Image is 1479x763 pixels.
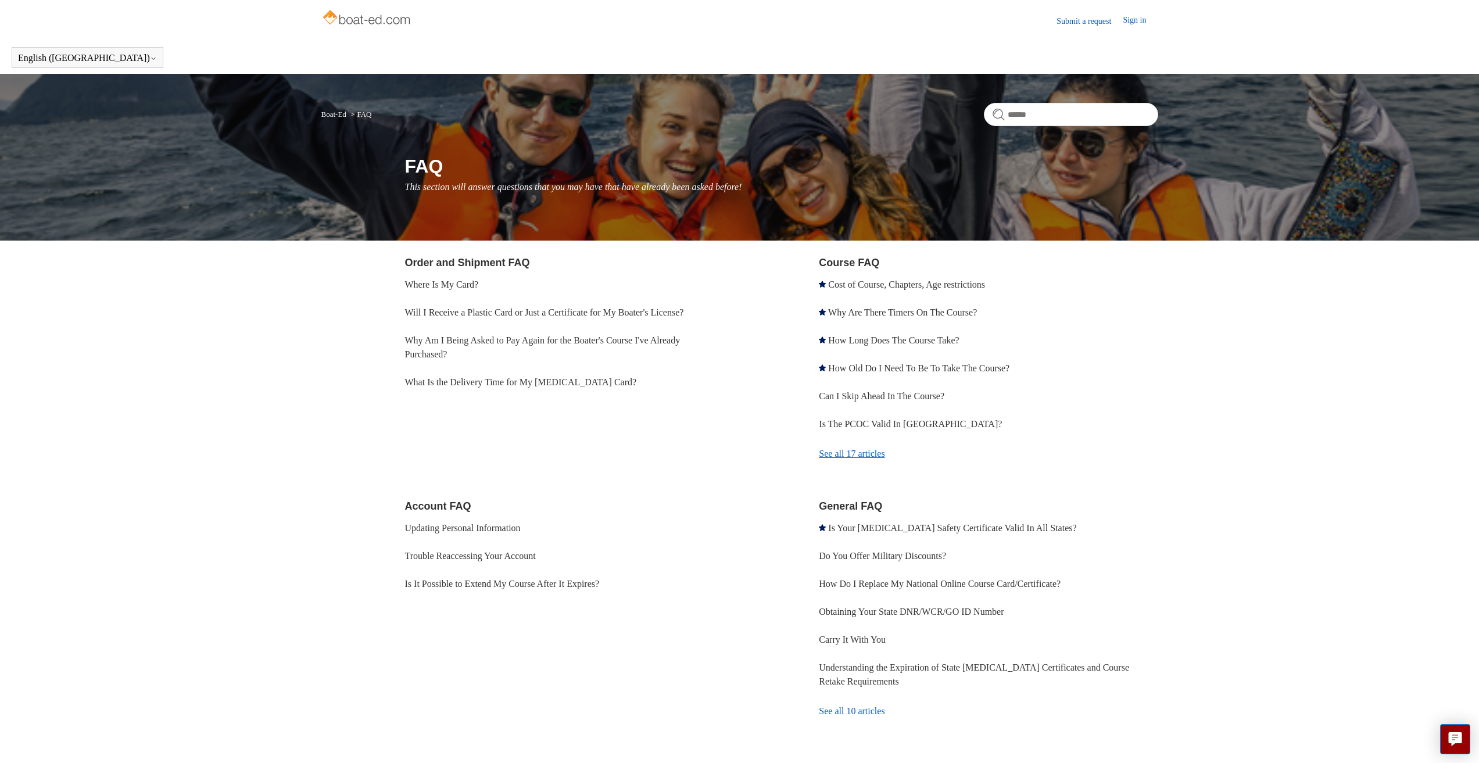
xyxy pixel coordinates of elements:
[819,696,1158,727] a: See all 10 articles
[819,309,826,316] svg: Promoted article
[819,364,826,371] svg: Promoted article
[819,336,826,343] svg: Promoted article
[819,500,882,512] a: General FAQ
[828,335,959,345] a: How Long Does The Course Take?
[819,551,946,561] a: Do You Offer Military Discounts?
[18,53,157,63] button: English ([GEOGRAPHIC_DATA])
[828,280,985,289] a: Cost of Course, Chapters, Age restrictions
[405,579,600,589] a: Is It Possible to Extend My Course After It Expires?
[405,551,536,561] a: Trouble Reaccessing Your Account
[819,662,1129,686] a: Understanding the Expiration of State [MEDICAL_DATA] Certificates and Course Retake Requirements
[828,363,1009,373] a: How Old Do I Need To Be To Take The Course?
[984,103,1158,126] input: Search
[321,110,349,119] li: Boat-Ed
[819,438,1158,470] a: See all 17 articles
[405,377,637,387] a: What Is the Delivery Time for My [MEDICAL_DATA] Card?
[405,500,471,512] a: Account FAQ
[321,7,414,30] img: Boat-Ed Help Center home page
[405,523,521,533] a: Updating Personal Information
[828,523,1076,533] a: Is Your [MEDICAL_DATA] Safety Certificate Valid In All States?
[819,579,1061,589] a: How Do I Replace My National Online Course Card/Certificate?
[819,607,1004,617] a: Obtaining Your State DNR/WCR/GO ID Number
[819,281,826,288] svg: Promoted article
[819,419,1002,429] a: Is The PCOC Valid In [GEOGRAPHIC_DATA]?
[405,307,684,317] a: Will I Receive a Plastic Card or Just a Certificate for My Boater's License?
[405,180,1158,194] p: This section will answer questions that you may have that have already been asked before!
[348,110,371,119] li: FAQ
[405,335,681,359] a: Why Am I Being Asked to Pay Again for the Boater's Course I've Already Purchased?
[405,280,479,289] a: Where Is My Card?
[819,524,826,531] svg: Promoted article
[405,257,530,268] a: Order and Shipment FAQ
[819,257,879,268] a: Course FAQ
[828,307,977,317] a: Why Are There Timers On The Course?
[819,391,944,401] a: Can I Skip Ahead In The Course?
[1440,724,1470,754] button: Live chat
[1123,14,1158,28] a: Sign in
[819,635,886,644] a: Carry It With You
[321,110,346,119] a: Boat-Ed
[1057,15,1123,27] a: Submit a request
[405,152,1158,180] h1: FAQ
